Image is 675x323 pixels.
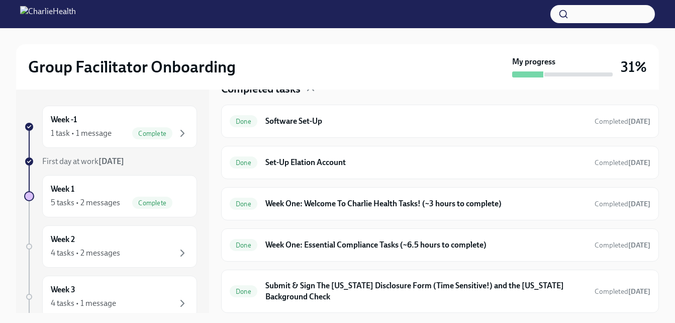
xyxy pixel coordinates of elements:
span: Completed [595,117,650,126]
img: CharlieHealth [20,6,76,22]
a: DoneSubmit & Sign The [US_STATE] Disclosure Form (Time Sensitive!) and the [US_STATE] Background ... [230,278,650,304]
span: Completed [595,241,650,250]
span: Done [230,118,257,125]
a: Week 34 tasks • 1 message [24,276,197,318]
span: Done [230,200,257,208]
div: 1 task • 1 message [51,128,112,139]
a: DoneWeek One: Welcome To Charlie Health Tasks! (~3 hours to complete)Completed[DATE] [230,196,650,212]
h2: Group Facilitator Onboarding [28,57,236,77]
h6: Week 1 [51,184,74,195]
strong: My progress [512,56,555,67]
strong: [DATE] [628,287,650,296]
span: Completed [595,158,650,167]
h6: Week -1 [51,114,77,125]
h6: Week One: Essential Compliance Tasks (~6.5 hours to complete) [265,239,587,251]
span: First day at work [42,156,124,166]
a: DoneSet-Up Elation AccountCompleted[DATE] [230,154,650,171]
span: August 27th, 2025 16:33 [595,199,650,209]
strong: [DATE] [628,117,650,126]
a: Week -11 task • 1 messageComplete [24,106,197,148]
h6: Submit & Sign The [US_STATE] Disclosure Form (Time Sensitive!) and the [US_STATE] Background Check [265,280,587,302]
span: Complete [132,199,172,207]
a: Week 15 tasks • 2 messagesComplete [24,175,197,217]
h6: Week 2 [51,234,75,245]
h6: Software Set-Up [265,116,587,127]
a: Week 24 tasks • 2 messages [24,225,197,268]
span: Complete [132,130,172,137]
span: Done [230,159,257,167]
a: First day at work[DATE] [24,156,197,167]
span: Completed [595,200,650,208]
a: DoneWeek One: Essential Compliance Tasks (~6.5 hours to complete)Completed[DATE] [230,237,650,253]
span: September 1st, 2025 06:55 [595,287,650,296]
span: August 26th, 2025 13:18 [595,158,650,168]
h6: Week 3 [51,284,75,295]
h6: Set-Up Elation Account [265,157,587,168]
strong: [DATE] [99,156,124,166]
div: 5 tasks • 2 messages [51,197,120,208]
strong: [DATE] [628,200,650,208]
strong: [DATE] [628,241,650,250]
span: Done [230,288,257,295]
span: September 1st, 2025 06:52 [595,240,650,250]
h6: Week One: Welcome To Charlie Health Tasks! (~3 hours to complete) [265,198,587,209]
span: August 25th, 2025 15:54 [595,117,650,126]
div: 4 tasks • 1 message [51,298,116,309]
a: DoneSoftware Set-UpCompleted[DATE] [230,113,650,129]
span: Done [230,241,257,249]
div: 4 tasks • 2 messages [51,248,120,259]
span: Completed [595,287,650,296]
strong: [DATE] [628,158,650,167]
h3: 31% [621,58,647,76]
